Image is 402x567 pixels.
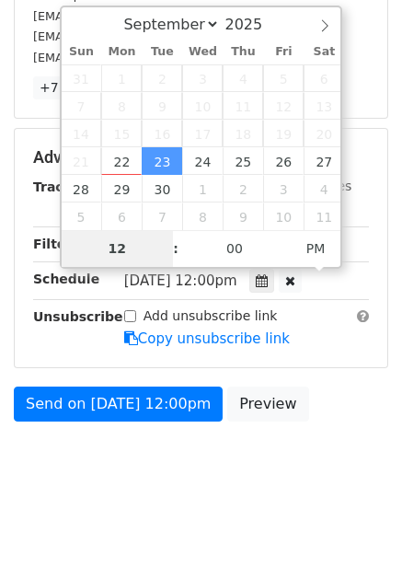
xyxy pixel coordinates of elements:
label: Add unsubscribe link [144,307,278,326]
span: August 31, 2025 [62,64,102,92]
span: September 8, 2025 [101,92,142,120]
span: : [173,230,178,267]
span: October 3, 2025 [263,175,304,202]
span: September 25, 2025 [223,147,263,175]
span: September 15, 2025 [101,120,142,147]
span: September 19, 2025 [263,120,304,147]
span: September 12, 2025 [263,92,304,120]
strong: Unsubscribe [33,309,123,324]
a: Preview [227,387,308,422]
span: October 5, 2025 [62,202,102,230]
span: September 3, 2025 [182,64,223,92]
a: Copy unsubscribe link [124,330,290,347]
span: September 6, 2025 [304,64,344,92]
span: September 11, 2025 [223,92,263,120]
span: September 7, 2025 [62,92,102,120]
span: September 5, 2025 [263,64,304,92]
span: September 28, 2025 [62,175,102,202]
span: Click to toggle [291,230,341,267]
span: September 24, 2025 [182,147,223,175]
a: Send on [DATE] 12:00pm [14,387,223,422]
span: September 10, 2025 [182,92,223,120]
span: [DATE] 12:00pm [124,272,237,289]
span: September 2, 2025 [142,64,182,92]
span: September 23, 2025 [142,147,182,175]
strong: Tracking [33,179,95,194]
input: Minute [178,230,291,267]
span: September 14, 2025 [62,120,102,147]
span: October 11, 2025 [304,202,344,230]
input: Hour [62,230,174,267]
small: [EMAIL_ADDRESS][DOMAIN_NAME] [33,29,238,43]
span: Fri [263,46,304,58]
span: September 21, 2025 [62,147,102,175]
span: Tue [142,46,182,58]
span: September 16, 2025 [142,120,182,147]
span: Mon [101,46,142,58]
small: [EMAIL_ADDRESS][DOMAIN_NAME] [33,9,238,23]
span: September 22, 2025 [101,147,142,175]
span: September 29, 2025 [101,175,142,202]
span: September 17, 2025 [182,120,223,147]
span: October 1, 2025 [182,175,223,202]
small: [EMAIL_ADDRESS][DOMAIN_NAME] [33,51,238,64]
iframe: Chat Widget [310,479,402,567]
span: September 26, 2025 [263,147,304,175]
span: September 13, 2025 [304,92,344,120]
span: Sat [304,46,344,58]
h5: Advanced [33,147,369,168]
span: October 6, 2025 [101,202,142,230]
span: September 1, 2025 [101,64,142,92]
a: +7 more [33,76,102,99]
input: Year [220,16,286,33]
span: Wed [182,46,223,58]
span: September 30, 2025 [142,175,182,202]
strong: Schedule [33,272,99,286]
span: October 4, 2025 [304,175,344,202]
strong: Filters [33,237,80,251]
span: September 27, 2025 [304,147,344,175]
span: October 7, 2025 [142,202,182,230]
span: Thu [223,46,263,58]
span: September 20, 2025 [304,120,344,147]
span: September 18, 2025 [223,120,263,147]
span: October 10, 2025 [263,202,304,230]
span: September 9, 2025 [142,92,182,120]
span: September 4, 2025 [223,64,263,92]
span: Sun [62,46,102,58]
span: October 2, 2025 [223,175,263,202]
span: October 9, 2025 [223,202,263,230]
span: October 8, 2025 [182,202,223,230]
